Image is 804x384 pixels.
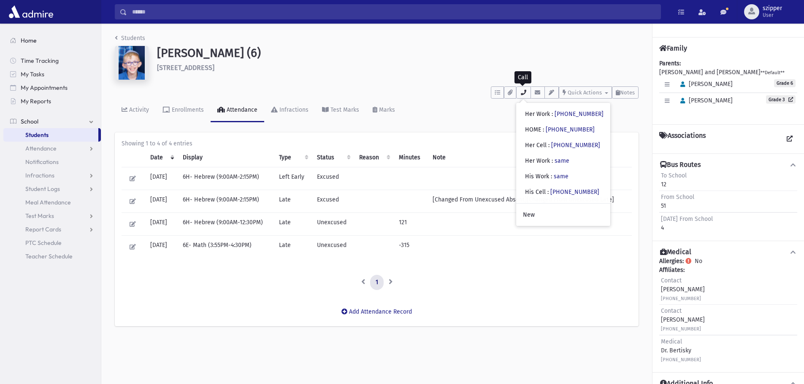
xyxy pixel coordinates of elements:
[127,241,139,253] button: Edit
[551,173,552,180] span: :
[274,190,311,213] td: Late
[550,188,599,196] a: [PHONE_NUMBER]
[659,258,684,265] b: Allergies:
[543,126,544,133] span: :
[660,248,691,257] h4: Medical
[659,44,687,52] h4: Family
[178,148,274,167] th: Display
[659,59,797,118] div: [PERSON_NAME] and [PERSON_NAME]
[115,34,145,46] nav: breadcrumb
[3,236,101,250] a: PTC Schedule
[659,132,706,147] h4: Associations
[394,213,428,236] td: 121
[25,212,54,220] span: Test Marks
[274,213,311,236] td: Late
[3,94,101,108] a: My Reports
[122,139,632,148] div: Showing 1 to 4 of 4 entries
[3,250,101,263] a: Teacher Schedule
[25,199,71,206] span: Meal Attendance
[377,106,395,113] div: Marks
[127,218,139,230] button: Edit
[661,215,713,232] div: 4
[127,172,139,185] button: Edit
[546,126,595,133] a: [PHONE_NUMBER]
[3,209,101,223] a: Test Marks
[659,248,797,257] button: Medical
[525,188,599,196] div: His Cell
[178,167,274,190] td: 6H- Hebrew (9:00AM-2:15PM)
[312,236,354,258] td: Unexcused
[659,161,797,169] button: Bus Routes
[516,207,610,223] a: New
[312,213,354,236] td: Unexcused
[25,252,73,260] span: Teacher Schedule
[274,167,311,190] td: Left Early
[677,81,733,88] span: [PERSON_NAME]
[555,157,569,164] a: same
[514,71,531,83] div: Call
[211,99,264,122] a: Attendance
[170,106,204,113] div: Enrollments
[659,257,797,365] div: No
[178,213,274,236] td: 6H- Hebrew (9:00AM-12:30PM)
[145,190,178,213] td: [DATE]
[525,172,568,181] div: His Work
[312,167,354,190] td: Excused
[145,167,178,190] td: [DATE]
[25,158,59,166] span: Notifications
[145,213,178,236] td: [DATE]
[354,148,394,167] th: Reason: activate to sort column ascending
[525,141,600,150] div: Her Cell
[21,84,68,91] span: My Appointments
[525,125,595,134] div: HOME
[3,67,101,81] a: My Tasks
[25,145,57,152] span: Attendance
[3,223,101,236] a: Report Cards
[661,306,705,333] div: [PERSON_NAME]
[547,188,549,196] span: :
[145,148,178,167] th: Date: activate to sort column ascending
[525,156,569,165] div: Her Work
[25,185,60,193] span: Student Logs
[127,4,661,19] input: Search
[552,157,553,164] span: :
[3,54,101,67] a: Time Tracking
[661,171,687,189] div: 12
[336,304,417,320] button: Add Attendance Record
[329,106,359,113] div: Test Marks
[370,275,384,290] a: 1
[312,190,354,213] td: Excused
[25,172,54,179] span: Infractions
[156,99,211,122] a: Enrollments
[661,193,694,201] span: From School
[3,182,101,196] a: Student Logs
[555,110,604,118] a: [PHONE_NUMBER]
[548,142,550,149] span: :
[3,142,101,155] a: Attendance
[145,236,178,258] td: [DATE]
[3,81,101,94] a: My Appointments
[782,132,797,147] a: View all Associations
[315,99,366,122] a: Test Marks
[21,57,59,64] span: Time Tracking
[312,148,354,167] th: Status: activate to sort column ascending
[612,86,639,99] button: Notes
[3,34,101,47] a: Home
[661,338,682,345] span: Medical
[661,215,713,223] span: [DATE] From School
[127,106,149,113] div: Activity
[225,106,257,113] div: Attendance
[660,161,701,169] h4: Bus Routes
[763,5,782,12] span: szipper
[21,97,51,105] span: My Reports
[677,97,733,104] span: [PERSON_NAME]
[3,155,101,169] a: Notifications
[659,60,681,67] b: Parents:
[21,37,37,44] span: Home
[21,118,38,125] span: School
[25,226,61,233] span: Report Cards
[659,266,685,274] b: Affiliates:
[366,99,402,122] a: Marks
[661,307,682,314] span: Contact
[552,110,553,118] span: :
